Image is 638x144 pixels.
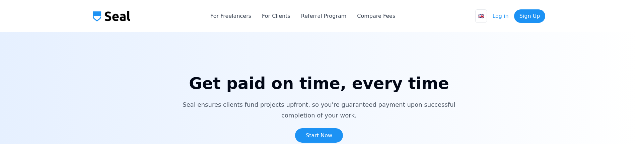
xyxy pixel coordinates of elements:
[357,12,395,20] a: Compare Fees
[168,99,470,121] p: Seal ensures clients fund projects upfront, so you're guaranteed payment upon successful completi...
[492,12,508,20] a: Log in
[168,75,470,91] h1: Get paid on time, every time
[514,9,546,23] a: Sign Up
[262,12,290,20] a: For Clients
[210,12,251,20] a: For Freelancers
[93,11,131,21] img: Seal Logo
[475,9,487,23] button: Toggle language
[295,128,343,143] a: Start Now
[301,12,346,20] a: Referral Program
